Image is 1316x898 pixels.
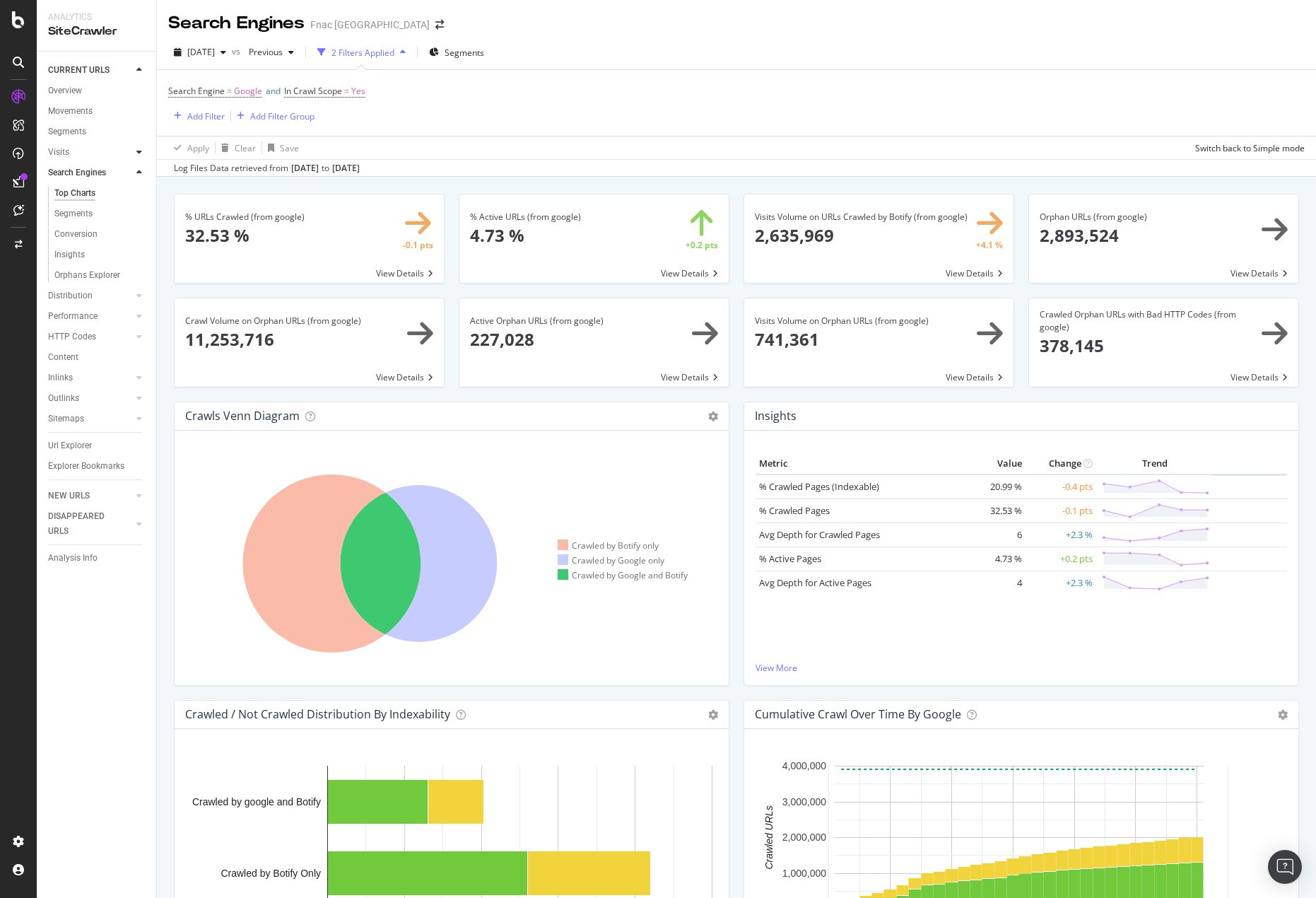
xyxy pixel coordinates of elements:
a: Insights [54,247,146,262]
text: 3,000,000 [782,796,826,807]
a: Avg Depth for Active Pages [759,576,871,589]
a: Sitemaps [48,412,132,426]
button: Add Filter [168,107,225,124]
a: Search Engines [48,165,132,180]
td: 6 [969,523,1026,547]
div: HTTP Codes [48,330,96,344]
div: Add Filter Group [250,110,315,122]
th: Metric [756,453,969,474]
div: Distribution [48,288,93,303]
button: Apply [168,136,209,159]
a: Explorer Bookmarks [48,459,146,474]
button: Previous [243,41,300,64]
div: Search Engines [48,165,106,180]
span: = [227,85,232,97]
button: 2 Filters Applied [312,41,411,64]
div: Explorer Bookmarks [48,459,124,474]
span: vs [232,45,243,57]
div: Crawled by Google only [558,554,664,566]
div: NEW URLS [48,489,90,503]
a: Orphans Explorer [54,268,146,283]
div: Url Explorer [48,438,92,453]
div: arrow-right-arrow-left [435,20,444,30]
div: Apply [187,142,209,154]
i: Options [1278,710,1288,720]
text: Crawled by google and Botify [192,796,321,807]
div: Analysis Info [48,551,98,566]
div: Inlinks [48,371,73,385]
th: Value [969,453,1026,474]
h4: Crawls Venn Diagram [185,407,300,426]
button: [DATE] [168,41,232,64]
a: Segments [48,124,146,139]
div: 2 Filters Applied [331,47,394,59]
button: Segments [423,41,490,64]
button: Switch back to Simple mode [1189,136,1305,159]
div: Movements [48,104,93,119]
a: Outlinks [48,391,132,406]
a: CURRENT URLS [48,63,132,78]
a: Content [48,350,146,365]
h4: Cumulative Crawl Over Time by google [755,705,961,724]
a: View More [756,662,1287,674]
span: and [266,85,281,97]
a: Url Explorer [48,438,146,453]
div: Switch back to Simple mode [1195,142,1305,154]
div: Fnac [GEOGRAPHIC_DATA] [310,18,430,32]
a: DISAPPEARED URLS [48,509,132,539]
th: Trend [1096,453,1213,474]
div: Log Files Data retrieved from to [174,162,360,175]
div: SiteCrawler [48,23,145,40]
div: Visits [48,145,69,160]
div: Segments [48,124,86,139]
div: Clear [235,142,256,154]
div: Add Filter [187,110,225,122]
div: Conversion [54,227,98,242]
a: Top Charts [54,186,146,201]
td: -0.4 pts [1026,474,1096,499]
a: Visits [48,145,132,160]
td: +2.3 % [1026,523,1096,547]
a: % Active Pages [759,552,821,565]
a: Analysis Info [48,551,146,566]
div: Content [48,350,78,365]
td: 20.99 % [969,474,1026,499]
div: Analytics [48,11,145,23]
a: Inlinks [48,371,132,385]
div: CURRENT URLS [48,63,110,78]
text: Crawled by Botify Only [221,868,321,879]
a: Movements [48,104,146,119]
div: Performance [48,309,98,324]
a: Conversion [54,227,146,242]
div: [DATE] [332,162,360,175]
div: Crawled by Botify only [558,540,659,552]
div: [DATE] [291,162,319,175]
text: 4,000,000 [782,761,826,772]
a: Segments [54,206,146,221]
i: Options [708,710,718,720]
div: Search Engines [168,11,305,35]
span: 2025 Aug. 31st [187,46,215,58]
span: In Crawl Scope [284,85,342,97]
a: Avg Depth for Crawled Pages [759,528,880,541]
div: Sitemaps [48,412,84,426]
a: Distribution [48,288,132,303]
td: 4 [969,571,1026,595]
div: Overview [48,83,82,98]
td: +0.2 pts [1026,547,1096,571]
a: % Crawled Pages (Indexable) [759,480,879,493]
div: Insights [54,247,85,262]
text: Crawled URLs [763,806,775,870]
div: DISAPPEARED URLS [48,509,119,539]
a: HTTP Codes [48,330,132,344]
a: Overview [48,83,146,98]
td: 32.53 % [969,498,1026,523]
a: NEW URLS [48,489,132,503]
td: -0.1 pts [1026,498,1096,523]
i: Options [708,412,718,421]
text: 2,000,000 [782,832,826,844]
span: Google [234,81,262,101]
td: 4.73 % [969,547,1026,571]
div: Save [280,142,299,154]
h4: Crawled / Not Crawled Distribution By Indexability [185,705,450,724]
